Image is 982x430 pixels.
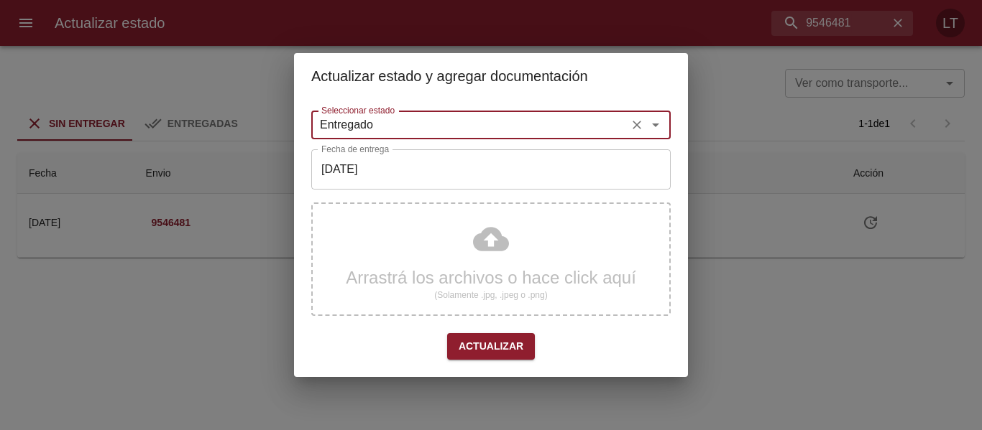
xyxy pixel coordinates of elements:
[311,202,671,316] div: Arrastrá los archivos o hace click aquí(Solamente .jpg, .jpeg o .png)
[447,333,535,360] span: Confirmar cambio de estado
[627,115,647,135] button: Limpiar
[459,337,523,355] span: Actualizar
[311,65,671,88] h2: Actualizar estado y agregar documentación
[447,333,535,360] button: Actualizar
[646,115,666,135] button: Abrir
